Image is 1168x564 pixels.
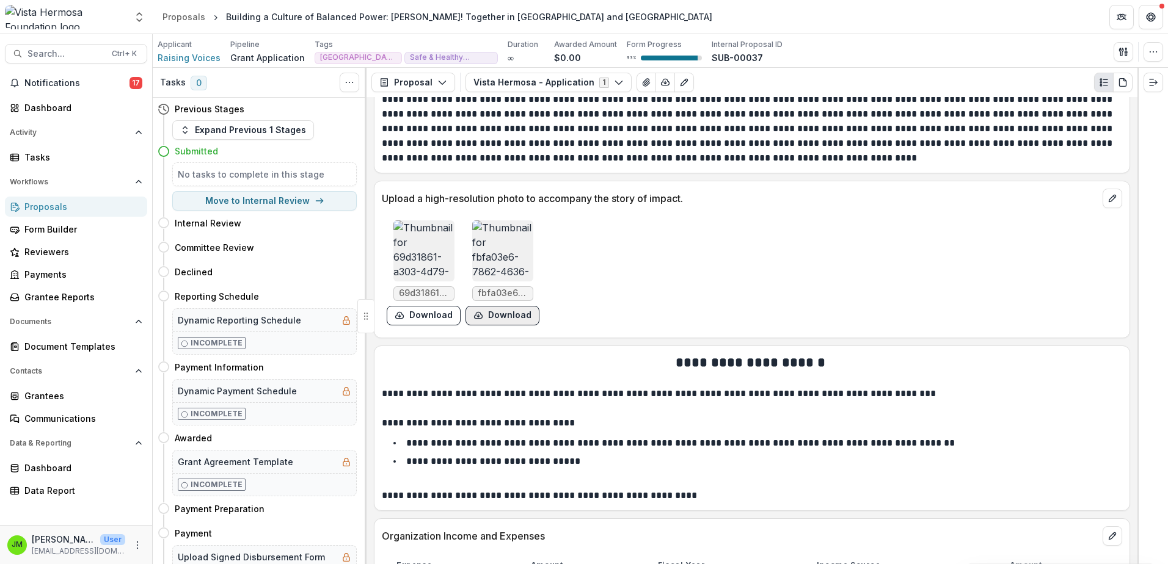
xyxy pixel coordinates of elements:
[175,527,212,540] h4: Payment
[5,386,147,406] a: Grantees
[554,51,581,64] p: $0.00
[465,73,632,92] button: Vista Hermosa - Application1
[410,53,492,62] span: Safe & Healthy Families
[10,439,130,447] span: Data & Reporting
[5,44,147,63] button: Search...
[175,241,254,254] h4: Committee Review
[478,288,528,298] span: fbfa03e6-7862-4636-bfb1-4a8967480f6d.jfif
[371,73,455,92] button: Proposal
[508,51,514,64] p: ∞
[178,551,325,563] h5: Upload Signed Disbursement Form
[191,76,207,90] span: 0
[674,73,694,92] button: Edit as form
[24,412,137,425] div: Communications
[399,288,449,298] span: 69d31861-a303-4d79-8619-cbdf6093f22e.jfif
[230,39,260,50] p: Pipeline
[191,479,243,490] p: Incomplete
[178,314,301,327] h5: Dynamic Reporting Schedule
[160,78,186,88] h3: Tasks
[175,290,259,303] h4: Reporting Schedule
[32,546,125,557] p: [EMAIL_ADDRESS][DOMAIN_NAME]
[24,78,130,89] span: Notifications
[24,291,137,303] div: Grantee Reports
[5,242,147,262] a: Reviewers
[10,128,130,137] span: Activity
[32,533,95,546] p: [PERSON_NAME]
[175,266,213,278] h4: Declined
[175,145,218,157] h4: Submitted
[465,220,539,325] div: Thumbnail for fbfa03e6-7862-4636-bfb1-4a8967480f6d.jfiffbfa03e6-7862-4636-bfb1-4a8967480f6d.jfifd...
[5,172,147,192] button: Open Workflows
[393,220,454,281] img: Thumbnail for 69d31861-a303-4d79-8619-cbdf6093f22e.jfif
[712,51,763,64] p: SUB-00037
[5,336,147,356] a: Document Templates
[5,73,147,93] button: Notifications17
[24,101,137,114] div: Dashboard
[627,54,636,62] p: 93 %
[508,39,538,50] p: Duration
[1094,73,1114,92] button: Plaintext view
[472,220,533,281] img: Thumbnail for fbfa03e6-7862-4636-bfb1-4a8967480f6d.jfif
[230,51,305,64] p: Grant Application
[465,306,539,325] button: download-form-response
[158,8,210,26] a: Proposals
[1109,5,1134,29] button: Partners
[24,389,137,402] div: Grantees
[172,191,357,211] button: Move to Internal Review
[178,168,351,181] h5: No tasks to complete in this stage
[5,433,147,453] button: Open Data & Reporting
[175,217,241,230] h4: Internal Review
[315,39,333,50] p: Tags
[637,73,656,92] button: View Attached Files
[1139,5,1163,29] button: Get Help
[1103,189,1122,208] button: edit
[387,220,461,325] div: Thumbnail for 69d31861-a303-4d79-8619-cbdf6093f22e.jfif69d31861-a303-4d79-8619-cbdf6093f22e.jfifd...
[175,103,244,115] h4: Previous Stages
[382,529,1098,543] p: Organization Income and Expenses
[5,197,147,217] a: Proposals
[10,317,130,326] span: Documents
[5,219,147,239] a: Form Builder
[1144,73,1163,92] button: Expand right
[5,361,147,381] button: Open Contacts
[130,77,142,89] span: 17
[24,461,137,474] div: Dashboard
[24,484,137,497] div: Data Report
[175,361,264,374] h4: Payment Information
[24,268,137,281] div: Payments
[172,120,314,140] button: Expand Previous 1 Stages
[5,287,147,307] a: Grantee Reports
[5,5,126,29] img: Vista Hermosa Foundation logo
[24,200,137,213] div: Proposals
[340,73,359,92] button: Toggle View Cancelled Tasks
[24,340,137,353] div: Document Templates
[226,10,712,23] div: Building a Culture of Balanced Power: [PERSON_NAME]! Together in [GEOGRAPHIC_DATA] and [GEOGRAPHI...
[5,147,147,167] a: Tasks
[5,264,147,284] a: Payments
[712,39,783,50] p: Internal Proposal ID
[387,306,461,325] button: download-form-response
[320,53,396,62] span: [GEOGRAPHIC_DATA]
[158,8,717,26] nav: breadcrumb
[158,39,192,50] p: Applicant
[178,385,297,397] h5: Dynamic Payment Schedule
[554,39,617,50] p: Awarded Amount
[10,178,130,186] span: Workflows
[162,10,205,23] div: Proposals
[5,98,147,118] a: Dashboard
[178,455,293,468] h5: Grant Agreement Template
[12,541,23,549] div: Jerry Martinez
[10,367,130,375] span: Contacts
[175,502,265,515] h4: Payment Preparation
[382,191,1098,206] p: Upload a high-resolution photo to accompany the story of impact.
[5,458,147,478] a: Dashboard
[5,312,147,331] button: Open Documents
[131,5,148,29] button: Open entity switcher
[158,51,221,64] a: Raising Voices
[27,49,104,59] span: Search...
[627,39,682,50] p: Form Progress
[191,408,243,419] p: Incomplete
[5,123,147,142] button: Open Activity
[5,480,147,501] a: Data Report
